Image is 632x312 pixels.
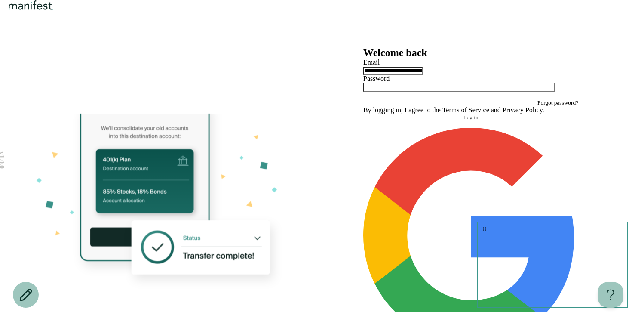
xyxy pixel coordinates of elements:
p: By logging in, I agree to the and . [363,106,578,114]
button: Forgot password? [537,99,578,106]
span: Log in [463,114,478,120]
a: Terms of Service [442,106,489,114]
a: Privacy Policy [503,106,543,114]
button: Log in [363,114,578,121]
iframe: Toggle Customer Support [598,282,623,308]
pre: {} [477,222,628,308]
label: Email [363,59,380,66]
label: Password [363,75,390,82]
h2: Welcome back [363,47,578,59]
